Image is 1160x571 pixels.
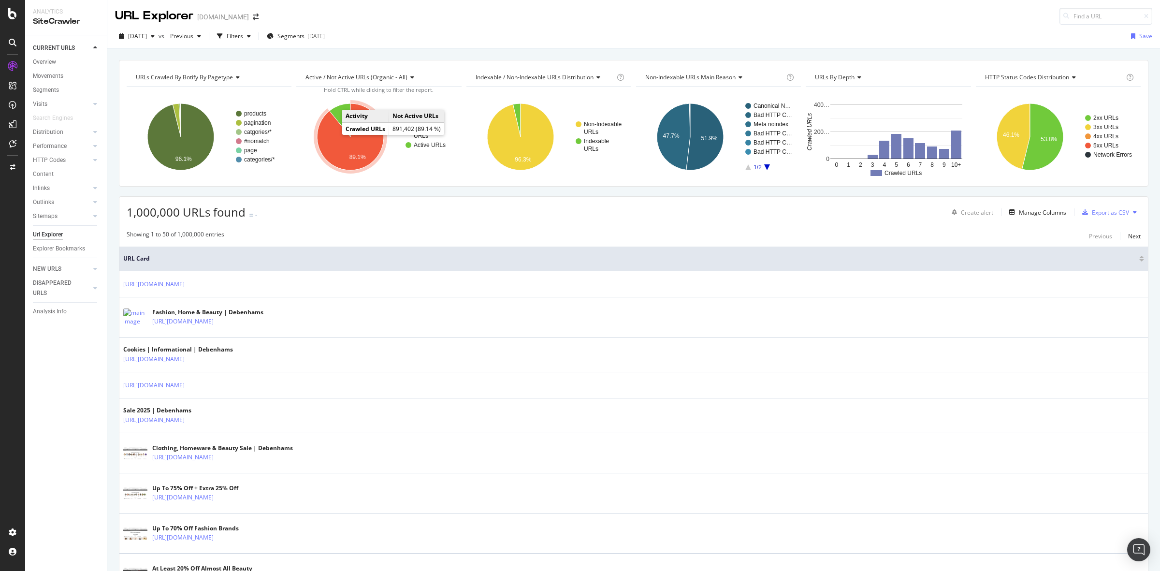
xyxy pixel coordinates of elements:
[152,444,293,453] div: Clothing, Homeware & Beauty Sale | Debenhams
[159,32,166,40] span: vs
[643,70,784,85] h4: Non-Indexable URLs Main Reason
[227,32,243,40] div: Filters
[414,132,428,139] text: URLs
[636,95,801,179] div: A chart.
[826,156,830,162] text: 0
[33,113,73,123] div: Search Engines
[33,197,54,207] div: Outlinks
[127,230,224,242] div: Showing 1 to 50 of 1,000,000 entries
[197,12,249,22] div: [DOMAIN_NAME]
[33,43,75,53] div: CURRENT URLS
[115,29,159,44] button: [DATE]
[342,110,389,122] td: Activity
[33,211,90,221] a: Sitemaps
[883,161,886,168] text: 4
[33,113,83,123] a: Search Engines
[263,29,329,44] button: Segments[DATE]
[33,211,58,221] div: Sitemaps
[33,230,63,240] div: Url Explorer
[1003,132,1019,138] text: 46.1%
[324,86,434,93] span: Hold CTRL while clicking to filter the report.
[1005,206,1066,218] button: Manage Columns
[1019,208,1066,217] div: Manage Columns
[814,129,829,135] text: 200…
[835,161,839,168] text: 0
[166,32,193,40] span: Previous
[884,170,922,176] text: Crawled URLs
[244,138,270,145] text: #nomatch
[33,85,100,95] a: Segments
[349,154,366,161] text: 89.1%
[859,161,862,168] text: 2
[123,447,147,459] img: main image
[976,95,1141,179] div: A chart.
[814,102,829,108] text: 400…
[33,155,66,165] div: HTTP Codes
[961,208,993,217] div: Create alert
[1078,205,1129,220] button: Export as CSV
[584,121,622,128] text: Non-Indexable
[983,70,1124,85] h4: HTTP Status Codes Distribution
[871,161,874,168] text: 3
[127,204,246,220] span: 1,000,000 URLs found
[806,95,971,179] svg: A chart.
[33,278,82,298] div: DISAPPEARED URLS
[307,32,325,40] div: [DATE]
[277,32,304,40] span: Segments
[1093,133,1118,140] text: 4xx URLs
[754,139,792,146] text: Bad HTTP C…
[1093,115,1118,121] text: 2xx URLs
[847,161,851,168] text: 1
[1127,538,1150,561] div: Open Intercom Messenger
[931,161,934,168] text: 8
[948,205,993,220] button: Create alert
[33,183,50,193] div: Inlinks
[1041,136,1057,143] text: 53.8%
[1093,142,1118,149] text: 5xx URLs
[152,453,214,462] a: [URL][DOMAIN_NAME]
[515,156,531,163] text: 96.3%
[33,8,99,16] div: Analytics
[33,71,100,81] a: Movements
[33,16,99,27] div: SiteCrawler
[128,32,147,40] span: 2025 Aug. 1st
[754,148,792,155] text: Bad HTTP C…
[166,29,205,44] button: Previous
[645,73,736,81] span: Non-Indexable URLs Main Reason
[1127,29,1152,44] button: Save
[33,57,56,67] div: Overview
[33,264,61,274] div: NEW URLS
[33,244,85,254] div: Explorer Bookmarks
[33,85,59,95] div: Segments
[33,43,90,53] a: CURRENT URLS
[474,70,615,85] h4: Indexable / Non-Indexable URLs Distribution
[33,244,100,254] a: Explorer Bookmarks
[33,141,90,151] a: Performance
[123,487,147,499] img: main image
[115,8,193,24] div: URL Explorer
[33,183,90,193] a: Inlinks
[813,70,962,85] h4: URLs by Depth
[123,527,147,540] img: main image
[244,156,275,163] text: categories/*
[389,110,445,122] td: Not Active URLs
[33,99,90,109] a: Visits
[152,533,214,542] a: [URL][DOMAIN_NAME]
[1128,232,1141,240] div: Next
[33,230,100,240] a: Url Explorer
[1059,8,1152,25] input: Find a URL
[296,95,461,179] div: A chart.
[33,169,54,179] div: Content
[123,308,147,326] img: main image
[1089,232,1112,240] div: Previous
[33,127,63,137] div: Distribution
[152,308,263,317] div: Fashion, Home & Beauty | Debenhams
[175,156,192,162] text: 96.1%
[907,161,910,168] text: 6
[244,147,257,154] text: page
[466,95,631,179] svg: A chart.
[33,71,63,81] div: Movements
[134,70,283,85] h4: URLs Crawled By Botify By pagetype
[244,110,266,117] text: products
